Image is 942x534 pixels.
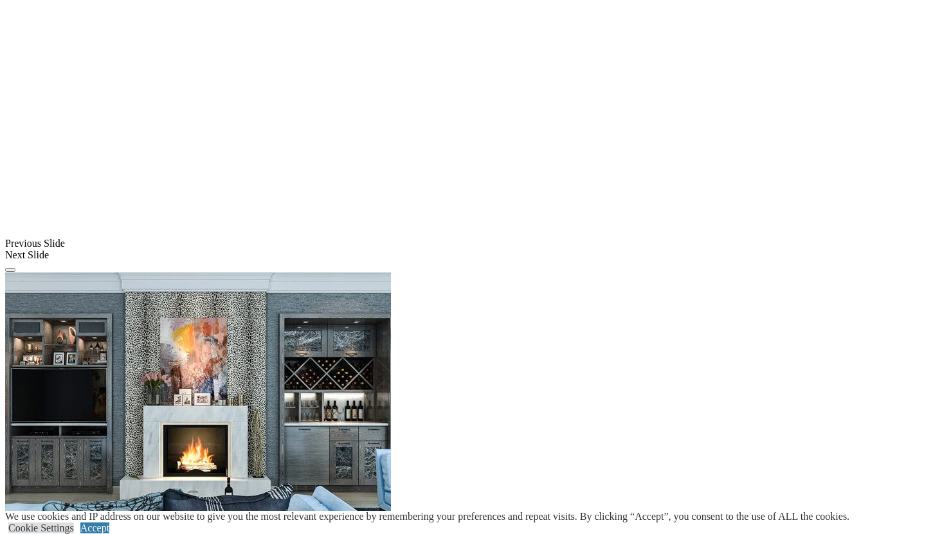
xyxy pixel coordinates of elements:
div: Previous Slide [5,238,937,249]
div: Next Slide [5,249,937,261]
a: Cookie Settings [8,522,74,533]
img: Banner for mobile view [5,272,391,530]
button: Click here to pause slide show [5,268,15,272]
div: We use cookies and IP address on our website to give you the most relevant experience by remember... [5,511,849,522]
a: Accept [80,522,109,533]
